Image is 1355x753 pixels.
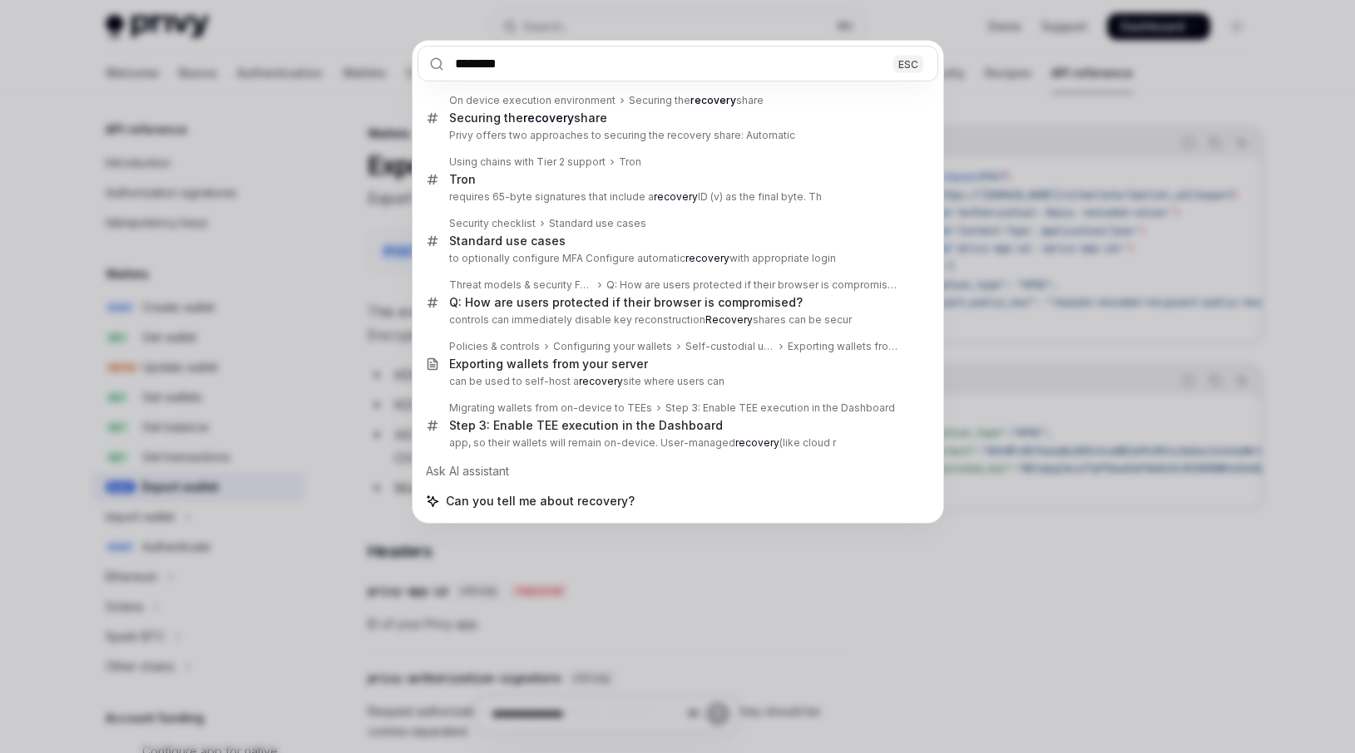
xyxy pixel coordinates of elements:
[549,217,646,230] div: Standard use cases
[449,94,616,107] div: On device execution environment
[449,295,803,310] div: Q: How are users protected if their browser is compromised?
[449,217,536,230] div: Security checklist
[690,94,736,106] b: recovery
[449,190,903,204] p: requires 65-byte signatures that include a ID (v) as the final byte. Th
[449,111,607,125] div: Securing the share
[449,313,903,327] p: controls can immediately disable key reconstruction shares can be secur
[449,375,903,388] p: can be used to self-host a site where users can
[553,340,672,353] div: Configuring your wallets
[449,401,652,415] div: Migrating wallets from on-device to TEEs
[449,436,903,450] p: app, so their wallets will remain on-device. User-managed (like cloud r
[449,340,540,353] div: Policies & controls
[449,155,606,169] div: Using chains with Tier 2 support
[449,234,566,249] div: Standard use cases
[893,55,923,72] div: ESC
[606,278,903,292] div: Q: How are users protected if their browser is compromised?
[665,401,895,415] div: Step 3: Enable TEE execution in the Dashboard
[449,418,723,433] div: Step 3: Enable TEE execution in the Dashboard
[619,155,641,169] div: Tron
[735,436,779,449] b: recovery
[629,94,764,107] div: Securing the share
[418,456,938,486] div: Ask AI assistant
[446,493,635,509] span: Can you tell me about recovery?
[579,375,623,387] b: recovery
[788,340,903,353] div: Exporting wallets from your server
[685,340,774,353] div: Self-custodial user wallets
[449,252,903,265] p: to optionally configure MFA Configure automatic with appropriate login
[685,252,729,264] b: recovery
[449,172,476,187] div: Tron
[654,190,698,203] b: recovery
[523,111,574,125] b: recovery
[449,129,903,142] p: Privy offers two approaches to securing the recovery share: Automatic
[449,278,593,292] div: Threat models & security FAQ
[705,313,753,326] b: Recovery
[449,357,648,372] div: Exporting wallets from your server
